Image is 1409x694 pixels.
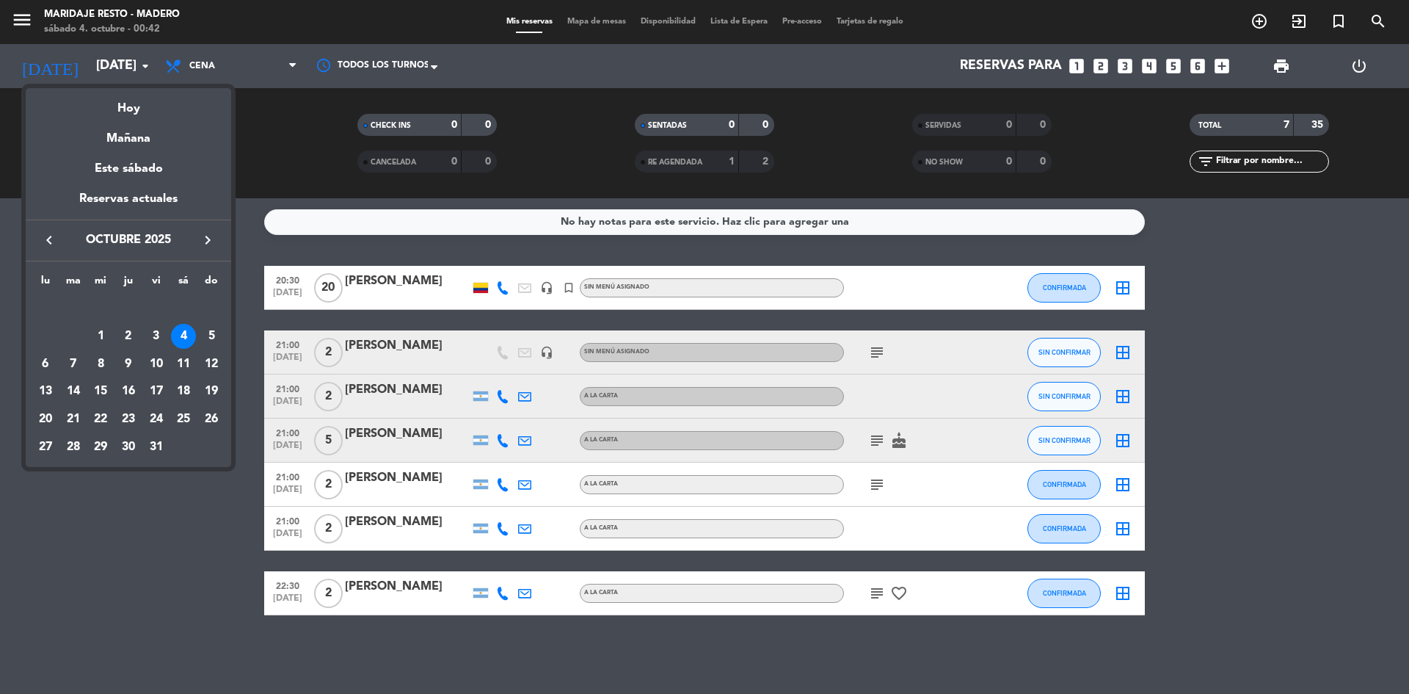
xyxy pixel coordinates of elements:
div: 29 [88,435,113,460]
td: 29 de octubre de 2025 [87,433,114,461]
div: 22 [88,407,113,432]
td: 14 de octubre de 2025 [59,377,87,405]
td: 26 de octubre de 2025 [197,405,225,433]
td: 6 de octubre de 2025 [32,350,59,378]
div: 27 [33,435,58,460]
th: domingo [197,272,225,295]
div: 17 [144,379,169,404]
div: 31 [144,435,169,460]
th: martes [59,272,87,295]
div: 7 [61,352,86,377]
div: 8 [88,352,113,377]
div: 26 [199,407,224,432]
td: 1 de octubre de 2025 [87,322,114,350]
div: 1 [88,324,113,349]
td: 12 de octubre de 2025 [197,350,225,378]
td: 27 de octubre de 2025 [32,433,59,461]
i: keyboard_arrow_left [40,231,58,249]
td: 20 de octubre de 2025 [32,405,59,433]
button: keyboard_arrow_left [36,231,62,250]
div: Este sábado [26,148,231,189]
td: 22 de octubre de 2025 [87,405,114,433]
div: 4 [171,324,196,349]
td: 23 de octubre de 2025 [114,405,142,433]
div: 18 [171,379,196,404]
div: 2 [116,324,141,349]
td: 13 de octubre de 2025 [32,377,59,405]
td: 5 de octubre de 2025 [197,322,225,350]
td: 8 de octubre de 2025 [87,350,114,378]
div: Hoy [26,88,231,118]
td: 9 de octubre de 2025 [114,350,142,378]
td: OCT. [32,294,225,322]
td: 21 de octubre de 2025 [59,405,87,433]
th: jueves [114,272,142,295]
div: 24 [144,407,169,432]
div: 25 [171,407,196,432]
td: 11 de octubre de 2025 [170,350,198,378]
td: 17 de octubre de 2025 [142,377,170,405]
div: 13 [33,379,58,404]
th: lunes [32,272,59,295]
div: 6 [33,352,58,377]
div: 11 [171,352,196,377]
td: 19 de octubre de 2025 [197,377,225,405]
td: 25 de octubre de 2025 [170,405,198,433]
div: 30 [116,435,141,460]
th: miércoles [87,272,114,295]
td: 3 de octubre de 2025 [142,322,170,350]
div: 9 [116,352,141,377]
td: 28 de octubre de 2025 [59,433,87,461]
div: 19 [199,379,224,404]
div: Reservas actuales [26,189,231,220]
div: 5 [199,324,224,349]
td: 7 de octubre de 2025 [59,350,87,378]
th: sábado [170,272,198,295]
div: 23 [116,407,141,432]
div: 15 [88,379,113,404]
td: 16 de octubre de 2025 [114,377,142,405]
div: 21 [61,407,86,432]
div: 16 [116,379,141,404]
i: keyboard_arrow_right [199,231,216,249]
div: 10 [144,352,169,377]
div: 14 [61,379,86,404]
td: 2 de octubre de 2025 [114,322,142,350]
td: 30 de octubre de 2025 [114,433,142,461]
div: 12 [199,352,224,377]
div: 3 [144,324,169,349]
td: 31 de octubre de 2025 [142,433,170,461]
td: 18 de octubre de 2025 [170,377,198,405]
td: 24 de octubre de 2025 [142,405,170,433]
div: 28 [61,435,86,460]
div: 20 [33,407,58,432]
button: keyboard_arrow_right [194,231,221,250]
td: 15 de octubre de 2025 [87,377,114,405]
td: 4 de octubre de 2025 [170,322,198,350]
td: 10 de octubre de 2025 [142,350,170,378]
th: viernes [142,272,170,295]
div: Mañana [26,118,231,148]
span: octubre 2025 [62,231,194,250]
